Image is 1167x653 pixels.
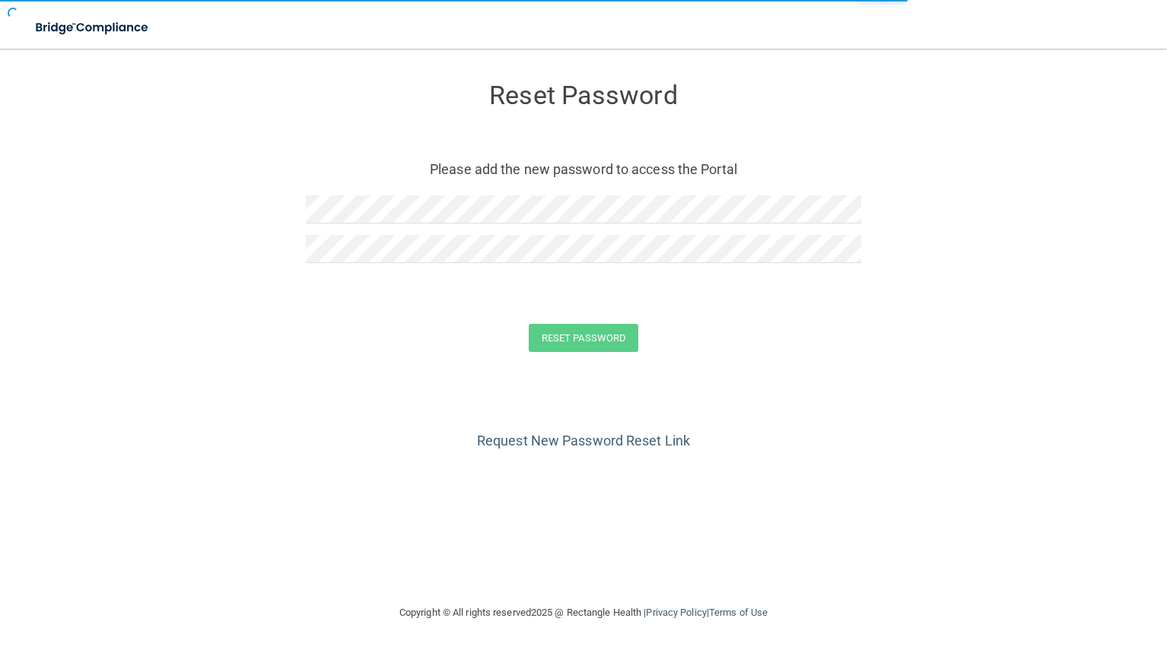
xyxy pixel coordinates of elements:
a: Request New Password Reset Link [477,433,690,449]
a: Privacy Policy [646,607,706,618]
div: Copyright © All rights reserved 2025 @ Rectangle Health | | [306,588,861,637]
p: Please add the new password to access the Portal [317,157,850,182]
a: Terms of Use [709,607,768,618]
button: Reset Password [529,324,638,352]
h3: Reset Password [306,81,861,109]
img: bridge_compliance_login_screen.278c3ca4.svg [23,12,163,43]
